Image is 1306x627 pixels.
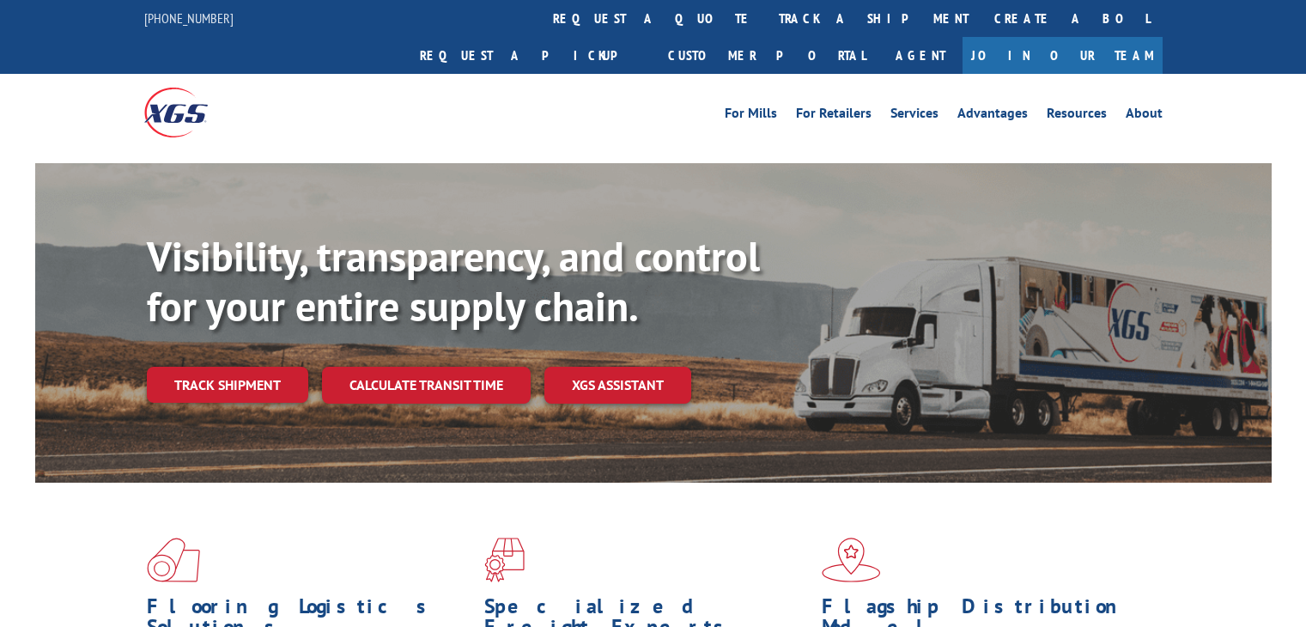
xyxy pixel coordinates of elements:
[655,37,878,74] a: Customer Portal
[878,37,963,74] a: Agent
[890,107,938,125] a: Services
[1126,107,1163,125] a: About
[144,9,234,27] a: [PHONE_NUMBER]
[484,538,525,582] img: xgs-icon-focused-on-flooring-red
[147,229,760,332] b: Visibility, transparency, and control for your entire supply chain.
[322,367,531,404] a: Calculate transit time
[544,367,691,404] a: XGS ASSISTANT
[963,37,1163,74] a: Join Our Team
[725,107,777,125] a: For Mills
[822,538,881,582] img: xgs-icon-flagship-distribution-model-red
[796,107,872,125] a: For Retailers
[1047,107,1107,125] a: Resources
[407,37,655,74] a: Request a pickup
[147,367,308,403] a: Track shipment
[957,107,1028,125] a: Advantages
[147,538,200,582] img: xgs-icon-total-supply-chain-intelligence-red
